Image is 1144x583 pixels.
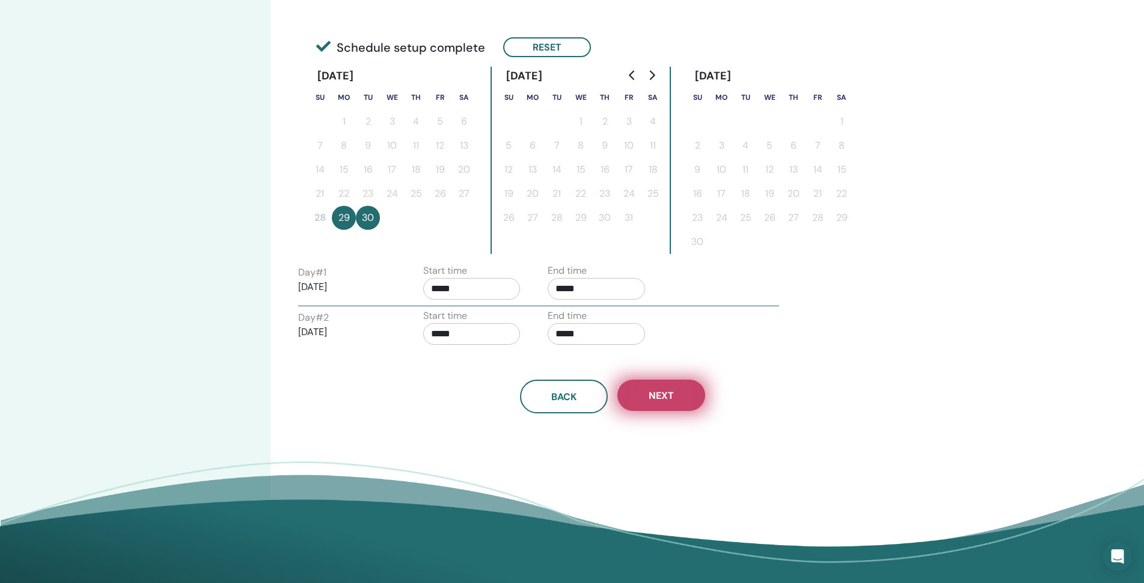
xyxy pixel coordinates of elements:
button: 25 [733,206,757,230]
button: 9 [593,134,617,158]
button: 29 [332,206,356,230]
button: 26 [497,206,521,230]
button: 24 [617,182,641,206]
button: 8 [569,134,593,158]
th: Thursday [404,85,428,110]
button: 9 [356,134,380,158]
th: Sunday [685,85,709,110]
button: 11 [733,158,757,182]
button: 5 [757,134,782,158]
button: 27 [521,206,545,230]
th: Thursday [782,85,806,110]
button: 1 [569,110,593,134]
div: [DATE] [685,67,741,85]
button: 10 [709,158,733,182]
label: Day # 1 [298,265,326,280]
th: Friday [806,85,830,110]
button: 1 [332,110,356,134]
button: 16 [593,158,617,182]
button: 3 [617,110,641,134]
button: 10 [617,134,641,158]
button: 7 [545,134,569,158]
button: 26 [757,206,782,230]
th: Tuesday [733,85,757,110]
button: 29 [830,206,854,230]
button: 11 [404,134,428,158]
th: Sunday [308,85,332,110]
button: 8 [332,134,356,158]
button: 6 [452,110,476,134]
button: 15 [332,158,356,182]
th: Wednesday [380,85,404,110]
button: 3 [380,110,404,134]
th: Tuesday [356,85,380,110]
button: 25 [641,182,665,206]
button: 27 [452,182,476,206]
th: Tuesday [545,85,569,110]
button: 27 [782,206,806,230]
button: 15 [830,158,854,182]
button: Next [617,380,705,411]
div: [DATE] [308,67,364,85]
th: Thursday [593,85,617,110]
th: Monday [332,85,356,110]
button: 22 [830,182,854,206]
p: [DATE] [298,280,396,294]
label: Start time [423,264,467,278]
button: Back [520,380,608,413]
th: Friday [428,85,452,110]
button: 21 [308,182,332,206]
button: 29 [569,206,593,230]
div: [DATE] [497,67,552,85]
button: 28 [545,206,569,230]
label: End time [548,309,587,323]
th: Wednesday [757,85,782,110]
button: 5 [497,134,521,158]
button: 20 [452,158,476,182]
span: Next [649,389,674,402]
button: 2 [356,110,380,134]
button: 13 [452,134,476,158]
th: Monday [709,85,733,110]
button: Go to previous month [623,63,642,87]
button: 23 [593,182,617,206]
button: 4 [733,134,757,158]
button: 23 [356,182,380,206]
button: 15 [569,158,593,182]
button: 8 [830,134,854,158]
button: 14 [545,158,569,182]
button: 30 [356,206,380,230]
button: 4 [641,110,665,134]
button: 17 [709,182,733,206]
button: 1 [830,110,854,134]
button: Go to next month [642,63,661,87]
button: 21 [806,182,830,206]
label: Day # 2 [298,310,329,325]
button: 5 [428,110,452,134]
button: 30 [685,230,709,254]
button: 23 [685,206,709,230]
th: Wednesday [569,85,593,110]
button: 22 [332,182,356,206]
p: [DATE] [298,325,396,339]
font: Schedule setup complete [337,40,485,55]
th: Sunday [497,85,521,110]
button: 28 [806,206,830,230]
button: 16 [356,158,380,182]
button: Reset [503,37,591,57]
button: 12 [428,134,452,158]
button: 31 [617,206,641,230]
button: 24 [709,206,733,230]
button: 26 [428,182,452,206]
button: 13 [521,158,545,182]
button: 14 [308,158,332,182]
button: 25 [404,182,428,206]
button: 19 [757,182,782,206]
button: 19 [428,158,452,182]
button: 7 [308,134,332,158]
button: 18 [641,158,665,182]
button: 28 [308,206,332,230]
button: 9 [685,158,709,182]
button: 20 [521,182,545,206]
button: 21 [545,182,569,206]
